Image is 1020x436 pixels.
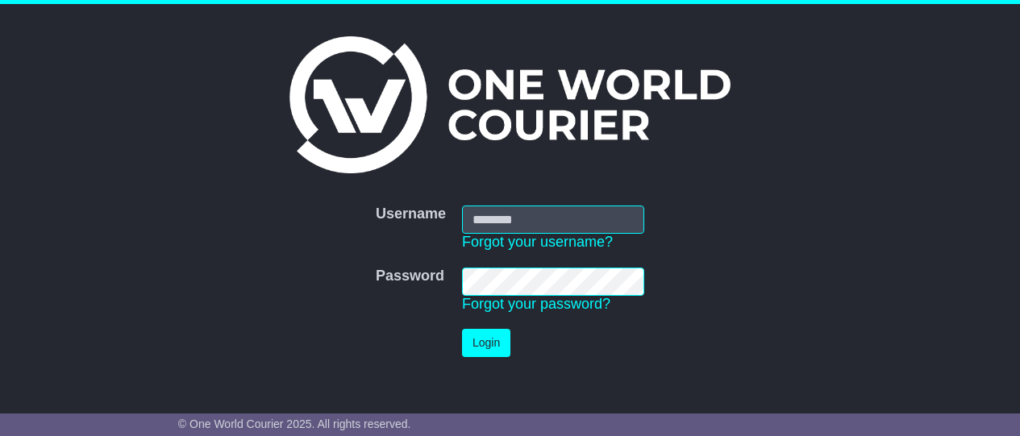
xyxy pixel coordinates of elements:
[178,417,411,430] span: © One World Courier 2025. All rights reserved.
[462,234,613,250] a: Forgot your username?
[376,206,446,223] label: Username
[462,329,510,357] button: Login
[289,36,730,173] img: One World
[376,268,444,285] label: Password
[462,296,610,312] a: Forgot your password?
